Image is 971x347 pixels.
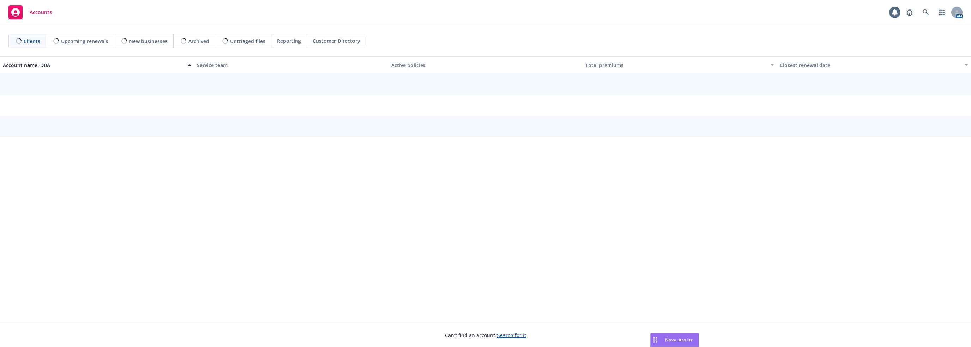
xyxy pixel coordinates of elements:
[651,333,659,347] div: Drag to move
[6,2,55,22] a: Accounts
[194,56,388,73] button: Service team
[30,10,52,15] span: Accounts
[650,333,699,347] button: Nova Assist
[61,37,108,45] span: Upcoming renewals
[903,5,917,19] a: Report a Bug
[583,56,777,73] button: Total premiums
[388,56,583,73] button: Active policies
[919,5,933,19] a: Search
[3,61,183,69] div: Account name, DBA
[313,37,360,44] span: Customer Directory
[129,37,168,45] span: New businesses
[585,61,766,69] div: Total premiums
[777,56,971,73] button: Closest renewal date
[277,37,301,44] span: Reporting
[497,332,526,339] a: Search for it
[391,61,580,69] div: Active policies
[780,61,960,69] div: Closest renewal date
[445,331,526,339] span: Can't find an account?
[230,37,265,45] span: Untriaged files
[935,5,949,19] a: Switch app
[197,61,385,69] div: Service team
[24,37,40,45] span: Clients
[665,337,693,343] span: Nova Assist
[188,37,209,45] span: Archived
